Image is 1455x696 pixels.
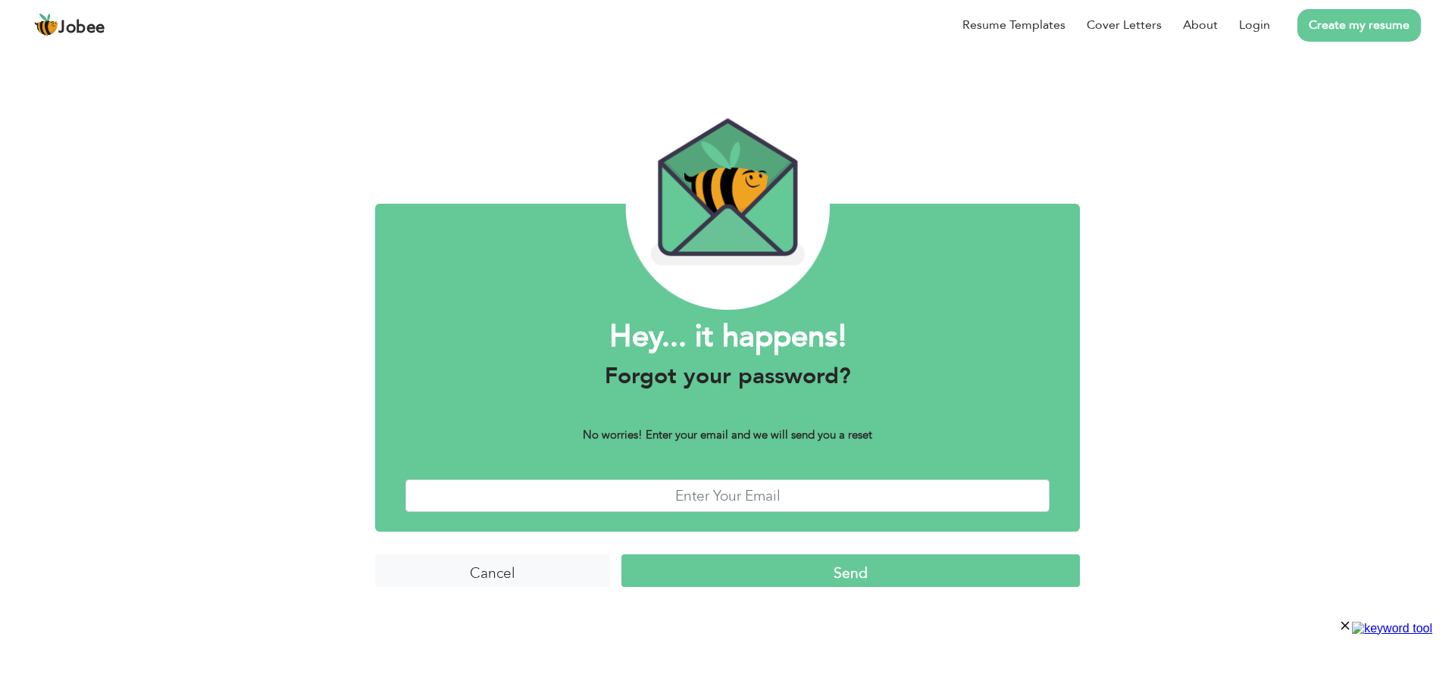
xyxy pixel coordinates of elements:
a: Create my resume [1297,9,1421,42]
input: Send [621,554,1080,587]
input: Cancel [375,554,610,587]
input: Enter Your Email [405,479,1050,512]
a: Resume Templates [962,16,1065,34]
b: No worries! Enter your email and we will send you a reset [583,427,872,442]
h3: Forgot your password? [405,363,1050,390]
img: envelope_bee.png [625,106,830,310]
a: Jobee [34,13,105,37]
h1: Hey... it happens! [405,317,1050,357]
span: Jobee [58,20,105,36]
a: Login [1239,16,1270,34]
a: About [1183,16,1218,34]
a: Cover Letters [1087,16,1162,34]
img: jobee.io [34,13,58,37]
